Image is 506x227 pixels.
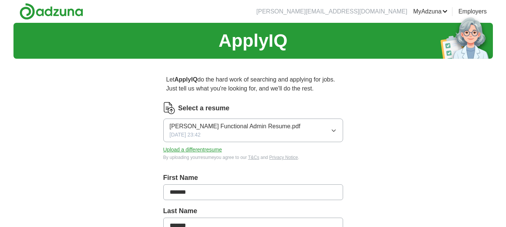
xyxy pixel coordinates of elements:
h1: ApplyIQ [218,27,287,54]
span: [PERSON_NAME] Functional Admin Resume.pdf [170,122,300,131]
a: Privacy Notice [269,155,298,160]
span: [DATE] 23:42 [170,131,201,139]
label: Last Name [163,206,343,216]
img: Adzuna logo [19,3,83,20]
button: [PERSON_NAME] Functional Admin Resume.pdf[DATE] 23:42 [163,119,343,142]
button: Upload a differentresume [163,146,222,154]
label: Select a resume [178,103,230,113]
p: Let do the hard work of searching and applying for jobs. Just tell us what you're looking for, an... [163,72,343,96]
a: Employers [458,7,487,16]
a: MyAdzuna [413,7,448,16]
strong: ApplyIQ [175,76,197,83]
li: [PERSON_NAME][EMAIL_ADDRESS][DOMAIN_NAME] [257,7,407,16]
a: T&Cs [248,155,259,160]
label: First Name [163,173,343,183]
div: By uploading your resume you agree to our and . [163,154,343,161]
img: CV Icon [163,102,175,114]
